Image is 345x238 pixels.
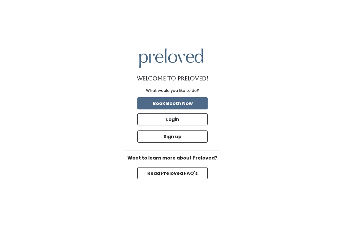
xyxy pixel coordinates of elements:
button: Book Booth Now [137,97,208,109]
a: Login [136,112,209,127]
img: preloved logo [139,48,203,67]
h6: Want to learn more about Preloved? [125,156,220,161]
div: What would you like to do? [146,88,199,93]
button: Login [137,113,208,125]
h1: Welcome to Preloved! [137,75,209,82]
button: Sign up [137,130,208,143]
a: Sign up [136,129,209,144]
button: Read Preloved FAQ's [137,167,208,179]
